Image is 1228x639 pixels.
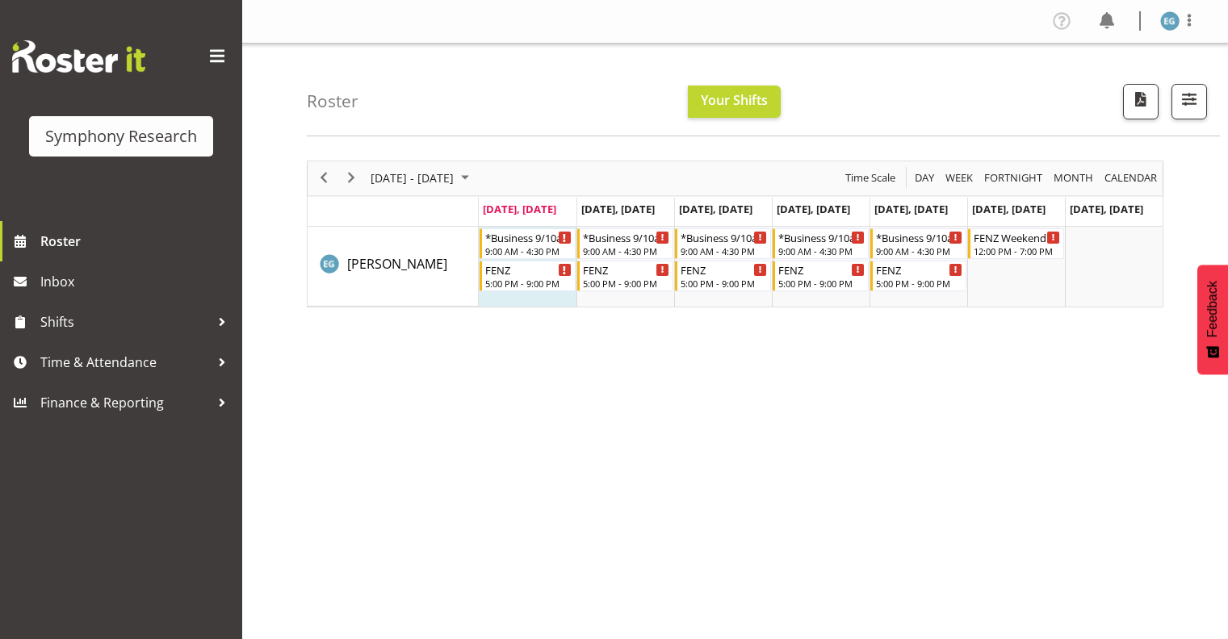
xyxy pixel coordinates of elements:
[347,254,447,274] a: [PERSON_NAME]
[485,277,572,290] div: 5:00 PM - 9:00 PM
[876,229,962,245] div: *Business 9/10am ~ 4:30pm
[876,277,962,290] div: 5:00 PM - 9:00 PM
[40,350,210,374] span: Time & Attendance
[773,228,869,259] div: Evelyn Gray"s event - *Business 9/10am ~ 4:30pm Begin From Thursday, August 28, 2025 at 9:00:00 A...
[341,168,363,188] button: Next
[1070,202,1143,216] span: [DATE], [DATE]
[1160,11,1180,31] img: evelyn-gray1866.jpg
[479,227,1163,307] table: Timeline Week of August 25, 2025
[1103,168,1159,188] span: calendar
[679,202,752,216] span: [DATE], [DATE]
[912,168,937,188] button: Timeline Day
[1171,84,1207,119] button: Filter Shifts
[1052,168,1095,188] span: Month
[1051,168,1096,188] button: Timeline Month
[313,168,335,188] button: Previous
[701,91,768,109] span: Your Shifts
[983,168,1044,188] span: Fortnight
[982,168,1046,188] button: Fortnight
[844,168,897,188] span: Time Scale
[40,269,234,294] span: Inbox
[583,229,669,245] div: *Business 9/10am ~ 4:30pm
[483,202,556,216] span: [DATE], [DATE]
[485,261,572,278] div: FENZ
[485,244,572,257] div: 9:00 AM - 4:30 PM
[12,40,145,73] img: Rosterit website logo
[843,168,899,188] button: Time Scale
[308,227,479,307] td: Evelyn Gray resource
[972,202,1046,216] span: [DATE], [DATE]
[307,161,1163,307] div: Timeline Week of August 25, 2025
[968,228,1064,259] div: Evelyn Gray"s event - FENZ Weekend Begin From Saturday, August 30, 2025 at 12:00:00 PM GMT+12:00 ...
[347,255,447,273] span: [PERSON_NAME]
[1197,265,1228,374] button: Feedback - Show survey
[581,202,655,216] span: [DATE], [DATE]
[583,261,669,278] div: FENZ
[480,228,576,259] div: Evelyn Gray"s event - *Business 9/10am ~ 4:30pm Begin From Monday, August 25, 2025 at 9:00:00 AM ...
[681,229,767,245] div: *Business 9/10am ~ 4:30pm
[681,277,767,290] div: 5:00 PM - 9:00 PM
[40,390,210,415] span: Finance & Reporting
[876,244,962,257] div: 9:00 AM - 4:30 PM
[485,229,572,245] div: *Business 9/10am ~ 4:30pm
[974,229,1060,245] div: FENZ Weekend
[1205,281,1220,337] span: Feedback
[1102,168,1160,188] button: Month
[944,168,974,188] span: Week
[688,86,781,118] button: Your Shifts
[307,92,358,111] h4: Roster
[480,261,576,291] div: Evelyn Gray"s event - FENZ Begin From Monday, August 25, 2025 at 5:00:00 PM GMT+12:00 Ends At Mon...
[874,202,948,216] span: [DATE], [DATE]
[870,261,966,291] div: Evelyn Gray"s event - FENZ Begin From Friday, August 29, 2025 at 5:00:00 PM GMT+12:00 Ends At Fri...
[310,161,337,195] div: previous period
[675,261,771,291] div: Evelyn Gray"s event - FENZ Begin From Wednesday, August 27, 2025 at 5:00:00 PM GMT+12:00 Ends At ...
[681,261,767,278] div: FENZ
[337,161,365,195] div: next period
[583,244,669,257] div: 9:00 AM - 4:30 PM
[870,228,966,259] div: Evelyn Gray"s event - *Business 9/10am ~ 4:30pm Begin From Friday, August 29, 2025 at 9:00:00 AM ...
[778,277,865,290] div: 5:00 PM - 9:00 PM
[943,168,976,188] button: Timeline Week
[777,202,850,216] span: [DATE], [DATE]
[577,261,673,291] div: Evelyn Gray"s event - FENZ Begin From Tuesday, August 26, 2025 at 5:00:00 PM GMT+12:00 Ends At Tu...
[778,229,865,245] div: *Business 9/10am ~ 4:30pm
[583,277,669,290] div: 5:00 PM - 9:00 PM
[778,244,865,257] div: 9:00 AM - 4:30 PM
[778,261,865,278] div: FENZ
[40,310,210,334] span: Shifts
[577,228,673,259] div: Evelyn Gray"s event - *Business 9/10am ~ 4:30pm Begin From Tuesday, August 26, 2025 at 9:00:00 AM...
[369,168,455,188] span: [DATE] - [DATE]
[681,244,767,257] div: 9:00 AM - 4:30 PM
[876,261,962,278] div: FENZ
[40,229,234,253] span: Roster
[365,161,479,195] div: August 25 - 31, 2025
[974,244,1060,257] div: 12:00 PM - 7:00 PM
[368,168,476,188] button: August 2025
[1123,84,1159,119] button: Download a PDF of the roster according to the set date range.
[675,228,771,259] div: Evelyn Gray"s event - *Business 9/10am ~ 4:30pm Begin From Wednesday, August 27, 2025 at 9:00:00 ...
[45,124,197,148] div: Symphony Research
[773,261,869,291] div: Evelyn Gray"s event - FENZ Begin From Thursday, August 28, 2025 at 5:00:00 PM GMT+12:00 Ends At T...
[913,168,936,188] span: Day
